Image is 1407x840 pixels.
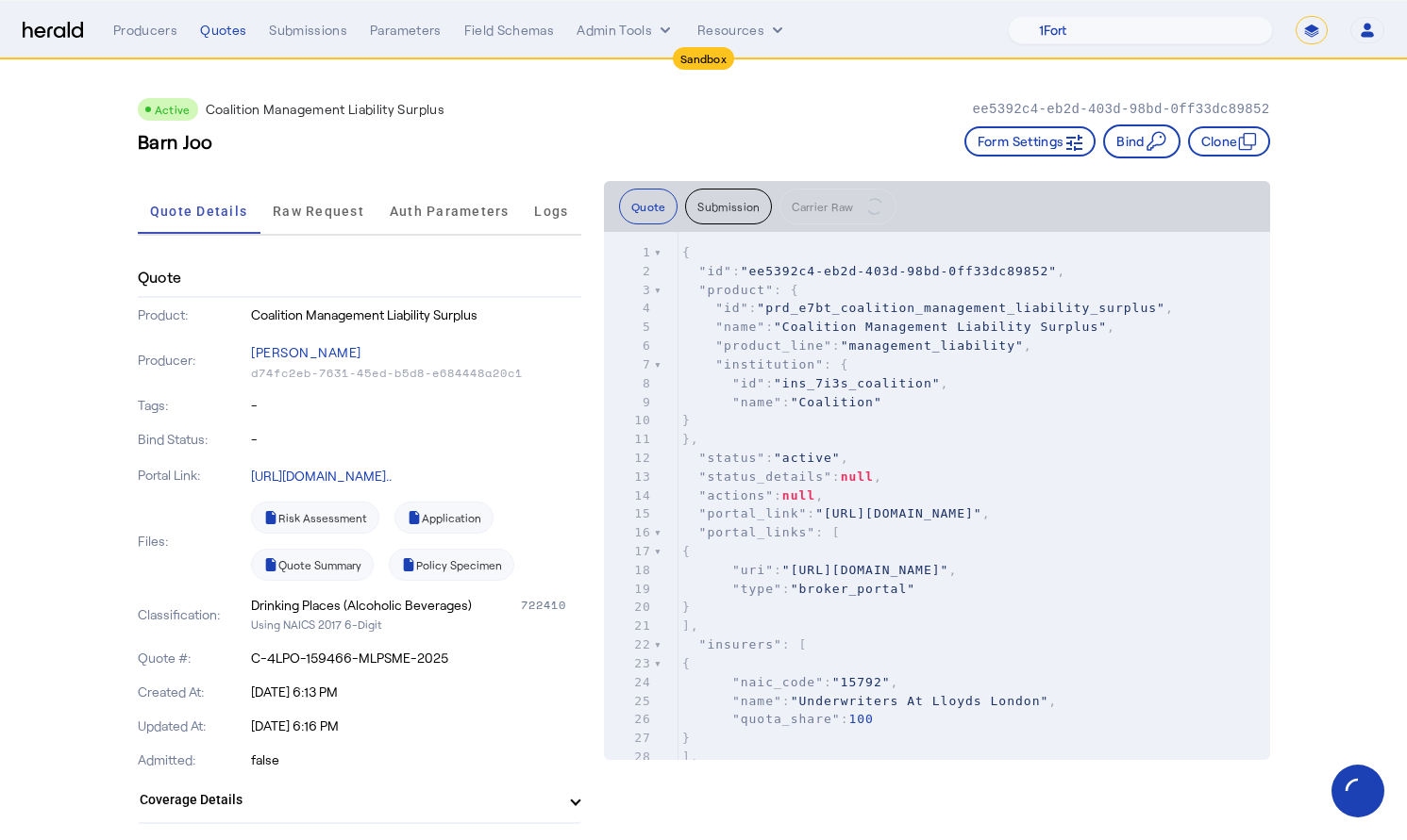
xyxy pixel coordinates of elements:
[138,128,213,155] h3: Barn Joo
[604,232,1270,760] herald-code-block: quote
[113,21,177,40] div: Producers
[370,21,442,40] div: Parameters
[138,430,248,449] p: Bind Status:
[791,694,1049,708] span: "Underwriters At Lloyds London"
[682,245,691,259] span: {
[732,675,824,689] span: "naic_code"
[774,376,941,390] span: "ins_7i3s_coalition"
[138,305,248,324] p: Product:
[206,100,444,119] p: Coalition Management Liability Surplus
[604,355,654,374] div: 7
[138,750,248,769] p: Admitted:
[791,395,882,409] span: "Coalition"
[251,305,581,324] p: Coalition Management Liability Surplus
[682,618,699,633] span: ],
[604,748,654,766] div: 28
[782,563,949,577] span: "[URL][DOMAIN_NAME]"
[1188,126,1270,156] button: Clone
[604,523,654,542] div: 16
[251,396,581,415] p: -
[155,103,191,116] span: Active
[791,582,915,596] span: "broker_portal"
[685,189,772,224] button: Submission
[604,468,654,486] div: 13
[138,532,248,551] p: Files:
[815,506,982,520] span: "[URL][DOMAIN_NAME]"
[682,413,691,427] span: }
[699,637,782,651] span: "insurers"
[848,712,873,726] span: 100
[200,21,246,40] div: Quotes
[251,615,581,634] p: Using NAICS 2017 6-Digit
[715,338,832,353] span: "product_line"
[604,337,654,355] div: 6
[604,673,654,692] div: 24
[251,596,472,615] div: Drinking Places (Alcoholic Beverages)
[682,320,1115,334] span: : ,
[604,710,654,729] div: 26
[841,338,1024,353] span: "management_liability"
[273,205,364,218] span: Raw Request
[682,338,1032,353] span: : ,
[604,504,654,523] div: 15
[682,506,991,520] span: : ,
[732,376,765,390] span: "id"
[138,605,248,624] p: Classification:
[140,790,557,810] mat-panel-title: Coverage Details
[682,582,915,596] span: :
[782,488,815,502] span: null
[251,468,392,484] a: [URL][DOMAIN_NAME]..
[682,525,841,539] span: : [
[138,683,248,701] p: Created At:
[682,469,882,484] span: : ,
[604,561,654,580] div: 18
[1103,124,1180,158] button: Bind
[682,656,691,670] span: {
[732,563,774,577] span: "uri"
[604,374,654,393] div: 8
[138,351,248,370] p: Producer:
[699,451,766,465] span: "status"
[792,201,853,212] span: Carrier Raw
[697,21,787,40] button: Resources dropdown menu
[774,320,1107,334] span: "Coalition Management Liability Surplus"
[682,376,949,390] span: : ,
[138,266,182,288] h4: Quote
[604,393,654,412] div: 9
[138,396,248,415] p: Tags:
[964,126,1097,156] button: Form Settings
[604,318,654,337] div: 5
[251,649,581,667] p: C-4LPO-159466-MLPSME-2025
[604,617,654,635] div: 21
[682,749,699,764] span: ],
[732,582,782,596] span: "type"
[699,264,732,278] span: "id"
[23,22,83,40] img: Herald Logo
[138,649,248,667] p: Quote #:
[269,21,347,40] div: Submissions
[682,395,882,409] span: :
[699,283,774,297] span: "product"
[699,488,774,502] span: "actions"
[604,692,654,711] div: 25
[604,449,654,468] div: 12
[604,542,654,561] div: 17
[138,716,248,735] p: Updated At:
[682,283,799,297] span: : {
[251,549,374,581] a: Quote Summary
[715,320,765,334] span: "name"
[604,486,654,505] div: 14
[251,366,581,381] p: d74fc2eb-7631-45ed-b5d8-e684448a20c1
[604,411,654,430] div: 10
[604,598,654,617] div: 20
[251,502,379,534] a: Risk Assessment
[464,21,555,40] div: Field Schemas
[251,750,581,769] p: false
[682,600,691,614] span: }
[673,47,734,70] div: Sandbox
[682,301,1174,315] span: : ,
[682,675,899,689] span: : ,
[682,357,849,371] span: : {
[682,264,1065,278] span: : ,
[682,432,699,446] span: },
